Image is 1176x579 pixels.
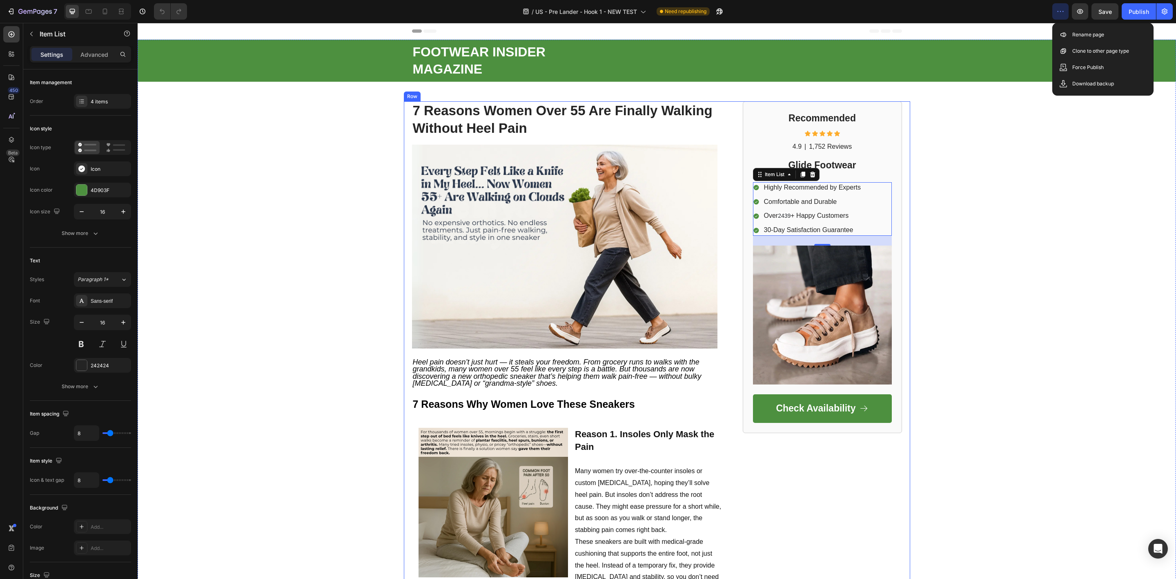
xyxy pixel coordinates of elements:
img: gempages_584216933281301258-d5ed1ee9-02d1-4922-8823-48111b719047.svg [281,405,431,555]
span: Heel pain doesn’t just hurt — it steals your freedom. From grocery runs to walks with the grandki... [275,335,564,365]
strong: 7 Reasons Women Over 55 Are Finally Walking Without Heel Pain [275,80,575,113]
div: Background [30,503,69,514]
button: Publish [1122,3,1156,20]
div: Open Intercom Messenger [1148,539,1168,559]
h2: Recommended [615,89,754,103]
strong: Reason 1. Insoles Only Mask the Pain [437,406,577,429]
div: Show more [62,229,100,237]
img: gempages_584216933281301258-6f9e8d29-cccf-4e67-b251-73ca42a739fa.png [274,122,580,326]
button: Show more [30,379,131,394]
div: Item management [30,79,72,86]
div: Icon [91,165,129,173]
p: Highly Recommended by Experts [626,161,723,169]
strong: 7 Reasons Why Women Love These Sneakers [275,376,497,387]
iframe: Design area [138,23,1176,579]
div: Icon style [30,125,52,132]
div: 242424 [91,362,129,369]
p: These sneakers are built with medical-grade cushioning that supports the entire foot, not just th... [437,513,586,572]
span: 2439 [640,190,653,196]
p: Item List [40,29,109,39]
p: Force Publish [1072,63,1104,72]
span: Paragraph 1* [78,276,109,283]
p: Advanced [80,50,108,59]
p: Comfortable and Durable [626,175,723,183]
div: 450 [8,87,20,94]
p: Settings [40,50,63,59]
div: Icon [30,165,40,172]
div: Row [268,70,281,77]
div: Gap [30,429,39,437]
p: Check Availability [638,380,718,392]
div: Icon color [30,186,53,194]
p: 1,752 Reviews [671,120,714,128]
div: Order [30,98,43,105]
input: Auto [74,426,99,440]
p: Many women try over-the-counter insoles or custom [MEDICAL_DATA], hoping they’ll solve heel pain.... [437,406,586,513]
div: Icon type [30,144,51,151]
div: 4 items [91,98,129,105]
button: Paragraph 1* [74,272,131,287]
div: 4D903F [91,187,129,194]
div: Image [30,544,44,552]
span: / [532,7,534,16]
div: Item List [626,148,648,155]
div: Publish [1129,7,1149,16]
div: Color [30,523,42,530]
div: Item spacing [30,409,71,420]
p: 7 [53,7,57,16]
div: Add... [91,545,129,552]
span: Need republishing [665,8,706,15]
a: Check Availability [615,371,754,400]
p: | [667,120,668,128]
p: Over + Happy Customers [626,189,723,197]
span: Save [1098,8,1112,15]
button: Show more [30,226,131,241]
input: Auto [74,473,99,487]
p: 4.9 [655,120,664,128]
div: Color [30,362,42,369]
div: Sans-serif [91,297,129,305]
button: Save [1091,3,1118,20]
p: Clone to other page type [1072,47,1129,55]
p: Rename page [1072,31,1104,39]
div: Undo/Redo [154,3,187,20]
h2: Glide Footwear [615,136,754,150]
div: Text [30,257,40,264]
div: Add... [91,523,129,531]
span: US - Pre Lander - Hook 1 - NEW TEST [535,7,637,16]
img: gempages_584216933281301258-d892f471-81c0-4b34-bf23-149cac28fa9e.webp [615,223,754,362]
button: 7 [3,3,61,20]
div: Item style [30,456,64,467]
div: Size [30,317,51,328]
p: 30-Day Satisfaction Guarantee [626,203,723,212]
div: Icon & text gap [30,476,64,484]
div: Show more [62,382,100,391]
p: Download backup [1072,80,1114,88]
div: Styles [30,276,44,283]
div: Font [30,297,40,304]
div: Icon size [30,206,62,217]
div: Beta [6,150,20,156]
